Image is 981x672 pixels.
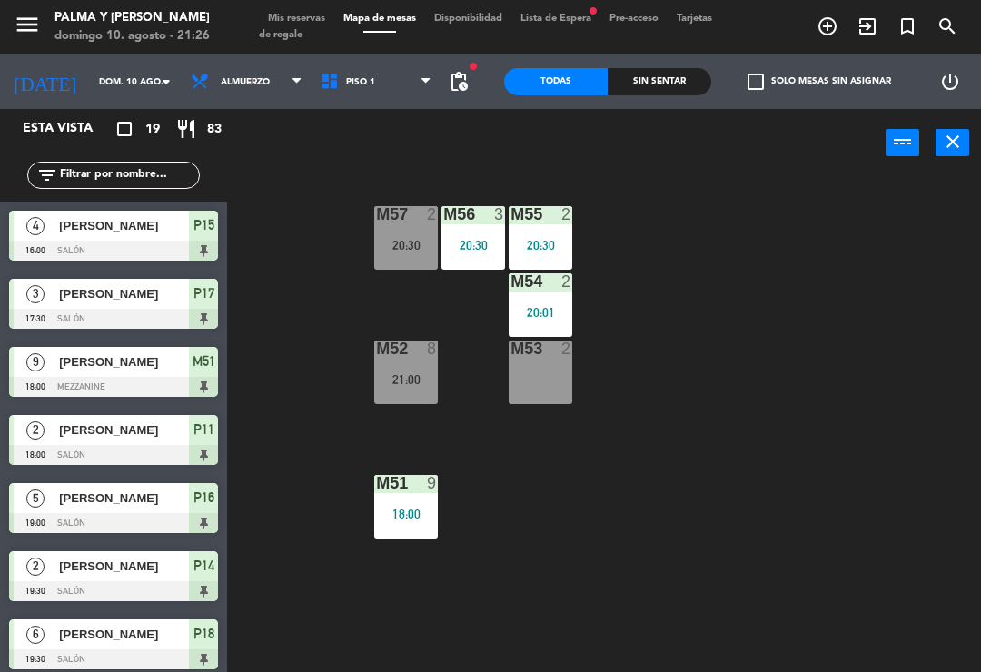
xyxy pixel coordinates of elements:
span: Mis reservas [259,14,334,24]
button: close [936,129,969,156]
span: WALK IN [847,11,887,42]
span: 6 [26,626,45,644]
i: arrow_drop_down [155,71,177,93]
div: 9 [427,475,438,491]
span: [PERSON_NAME] [59,284,189,303]
span: [PERSON_NAME] [59,557,189,576]
div: Esta vista [9,118,131,140]
div: M55 [510,206,511,222]
input: Filtrar por nombre... [58,165,199,185]
span: Mapa de mesas [334,14,425,24]
span: 2 [26,558,45,576]
span: [PERSON_NAME] [59,352,189,371]
span: Disponibilidad [425,14,511,24]
i: turned_in_not [897,15,918,37]
span: [PERSON_NAME] [59,420,189,440]
span: 3 [26,285,45,303]
div: M54 [510,273,511,290]
span: Pre-acceso [600,14,668,24]
span: [PERSON_NAME] [59,216,189,235]
span: Piso 1 [346,77,375,87]
div: 21:00 [374,373,438,386]
span: M51 [193,351,215,372]
span: fiber_manual_record [468,61,479,72]
div: 18:00 [374,508,438,520]
span: 19 [145,119,160,140]
span: P16 [193,487,214,509]
span: 2 [26,421,45,440]
span: P15 [193,214,214,236]
span: [PERSON_NAME] [59,489,189,508]
span: BUSCAR [927,11,967,42]
div: 8 [427,341,438,357]
span: Lista de Espera [511,14,600,24]
div: 20:30 [374,239,438,252]
div: 3 [494,206,505,222]
span: RESERVAR MESA [808,11,847,42]
span: P18 [193,623,214,645]
i: close [942,131,964,153]
div: 2 [561,341,572,357]
button: menu [14,11,41,44]
span: 5 [26,489,45,508]
div: 2 [427,206,438,222]
div: 2 [561,206,572,222]
span: P17 [193,282,214,304]
span: 9 [26,353,45,371]
i: power_input [892,131,914,153]
div: Todas [504,68,608,95]
div: Palma y [PERSON_NAME] [54,9,210,27]
span: Reserva especial [887,11,927,42]
span: Almuerzo [221,77,270,87]
i: exit_to_app [857,15,878,37]
div: M52 [376,341,377,357]
span: P14 [193,555,214,577]
i: restaurant [175,118,197,140]
div: 20:30 [441,239,505,252]
span: pending_actions [448,71,470,93]
span: P11 [193,419,214,440]
div: M56 [443,206,444,222]
button: power_input [886,129,919,156]
div: M51 [376,475,377,491]
span: check_box_outline_blank [748,74,764,90]
div: 2 [561,273,572,290]
span: [PERSON_NAME] [59,625,189,644]
span: 83 [207,119,222,140]
span: 4 [26,217,45,235]
i: crop_square [114,118,135,140]
div: 20:01 [509,306,572,319]
div: Sin sentar [608,68,711,95]
label: Solo mesas sin asignar [748,74,891,90]
i: power_settings_new [939,71,961,93]
i: filter_list [36,164,58,186]
i: menu [14,11,41,38]
i: search [936,15,958,37]
div: domingo 10. agosto - 21:26 [54,27,210,45]
div: M57 [376,206,377,222]
div: M53 [510,341,511,357]
span: fiber_manual_record [588,5,599,16]
div: 20:30 [509,239,572,252]
i: add_circle_outline [817,15,838,37]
